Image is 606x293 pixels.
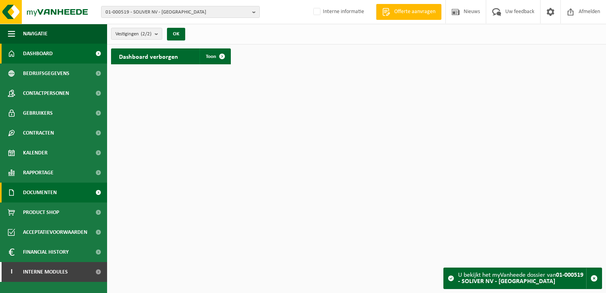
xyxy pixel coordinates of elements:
strong: 01-000519 - SOLIVER NV - [GEOGRAPHIC_DATA] [458,272,583,285]
button: 01-000519 - SOLIVER NV - [GEOGRAPHIC_DATA] [101,6,260,18]
span: Vestigingen [115,28,151,40]
button: OK [167,28,185,40]
a: Toon [199,48,230,64]
span: Product Shop [23,202,59,222]
span: I [8,262,15,282]
span: Toon [206,54,216,59]
span: Kalender [23,143,48,163]
label: Interne informatie [312,6,364,18]
span: Interne modules [23,262,68,282]
span: Bedrijfsgegevens [23,64,69,83]
span: Dashboard [23,44,53,64]
span: Documenten [23,183,57,202]
span: 01-000519 - SOLIVER NV - [GEOGRAPHIC_DATA] [105,6,249,18]
a: Offerte aanvragen [376,4,441,20]
count: (2/2) [141,31,151,37]
span: Navigatie [23,24,48,44]
span: Acceptatievoorwaarden [23,222,87,242]
span: Contracten [23,123,54,143]
span: Gebruikers [23,103,53,123]
h2: Dashboard verborgen [111,48,186,64]
span: Offerte aanvragen [392,8,437,16]
span: Financial History [23,242,69,262]
div: U bekijkt het myVanheede dossier van [458,268,586,289]
span: Contactpersonen [23,83,69,103]
span: Rapportage [23,163,54,183]
button: Vestigingen(2/2) [111,28,162,40]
